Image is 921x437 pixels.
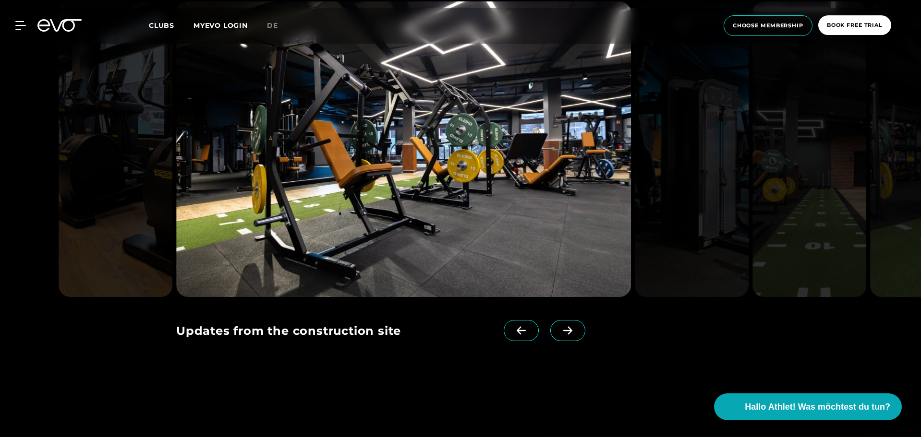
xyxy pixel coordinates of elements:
span: choose membership [733,22,803,30]
img: evofitness [59,1,172,297]
button: Hallo Athlet! Was möchtest du tun? [714,393,902,420]
img: evofitness [176,1,631,297]
img: evofitness [635,1,749,297]
a: choose membership [721,15,815,36]
a: MYEVO LOGIN [194,21,248,30]
img: evofitness [752,1,866,297]
span: de [267,21,278,30]
span: Hallo Athlet! Was möchtest du tun? [745,401,890,413]
a: de [267,20,290,31]
a: Clubs [149,21,194,30]
span: book free trial [827,21,883,29]
a: book free trial [815,15,894,36]
span: Clubs [149,21,174,30]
